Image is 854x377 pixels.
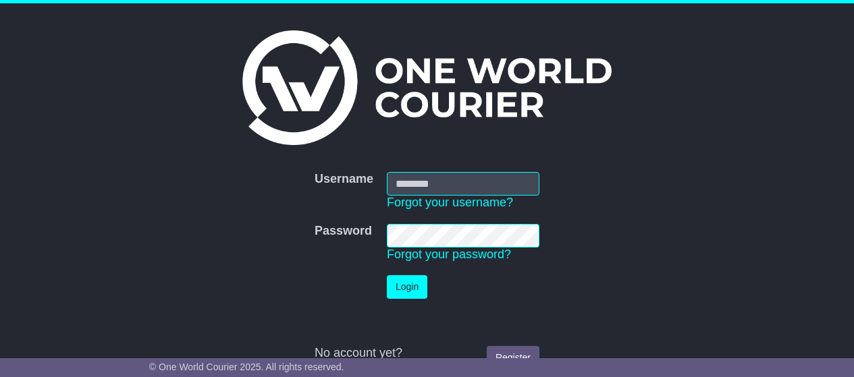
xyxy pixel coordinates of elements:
label: Password [315,224,372,239]
div: No account yet? [315,346,539,361]
span: © One World Courier 2025. All rights reserved. [149,361,344,372]
button: Login [387,275,427,299]
a: Register [487,346,539,370]
label: Username [315,172,373,187]
img: One World [242,30,611,145]
a: Forgot your username? [387,196,513,209]
a: Forgot your password? [387,248,511,261]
